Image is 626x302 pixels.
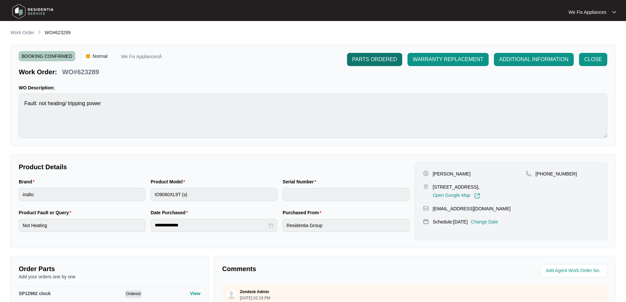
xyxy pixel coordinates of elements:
img: map-pin [423,184,429,190]
img: map-pin [423,205,429,211]
button: WARRANTY REPLACEMENT [407,53,489,66]
button: ADDITIONAL INFORMATION [494,53,574,66]
p: Product Details [19,162,409,172]
img: map-pin [423,219,429,224]
span: WARRANTY REPLACEMENT [413,56,483,63]
input: Purchased From [283,219,409,232]
label: Serial Number [283,178,319,185]
p: [STREET_ADDRESS], [433,184,480,190]
img: chevron-right [37,30,42,35]
button: CLOSE [579,53,607,66]
img: dropdown arrow [612,11,616,14]
p: Add your orders one by one [19,273,200,280]
input: Serial Number [283,188,409,201]
img: user.svg [226,290,236,299]
input: Product Fault or Query [19,219,146,232]
span: PARTS ORDERED [352,56,397,63]
label: Purchased From [283,209,324,216]
input: Add Agent Work Order No. [546,267,603,275]
p: WO Description: [19,84,607,91]
a: Open Google Map [433,193,480,199]
span: ADDITIONAL INFORMATION [499,56,568,63]
p: Order Parts [19,264,200,273]
p: Work Order [11,29,34,36]
input: Date Purchased [155,222,268,229]
p: View [190,290,200,297]
p: Schedule: [DATE] [433,219,468,225]
textarea: Fault: not heating/ tripping power [19,94,607,138]
span: BOOKING CONFIRMED [19,51,75,61]
p: Work Order: [19,67,57,77]
span: Normal [90,51,110,61]
img: Link-External [474,193,480,199]
p: WO#623289 [62,67,99,77]
p: [DATE] 02:19 PM [240,296,270,300]
label: Product Fault or Query [19,209,74,216]
img: map-pin [526,171,532,176]
img: residentia service logo [10,2,56,21]
span: Ordered [125,290,142,298]
label: Product Model [151,178,188,185]
button: PARTS ORDERED [347,53,402,66]
a: Work Order [9,29,35,36]
p: [PERSON_NAME] [433,171,471,177]
p: We Fix Appliances [568,9,606,15]
p: Comments [222,264,410,273]
p: We Fix AppliancesÂ [121,54,162,61]
label: Date Purchased [151,209,191,216]
p: [PHONE_NUMBER] [536,171,577,177]
span: WO#623289 [45,30,71,35]
img: user-pin [423,171,429,176]
p: [EMAIL_ADDRESS][DOMAIN_NAME] [433,205,511,212]
p: Change Date [471,219,498,225]
span: SP12982 clock [19,291,51,296]
label: Brand [19,178,37,185]
img: Vercel Logo [86,54,90,58]
p: Zendesk Admin [240,289,269,294]
input: Product Model [151,188,278,201]
input: Brand [19,188,146,201]
span: CLOSE [584,56,602,63]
